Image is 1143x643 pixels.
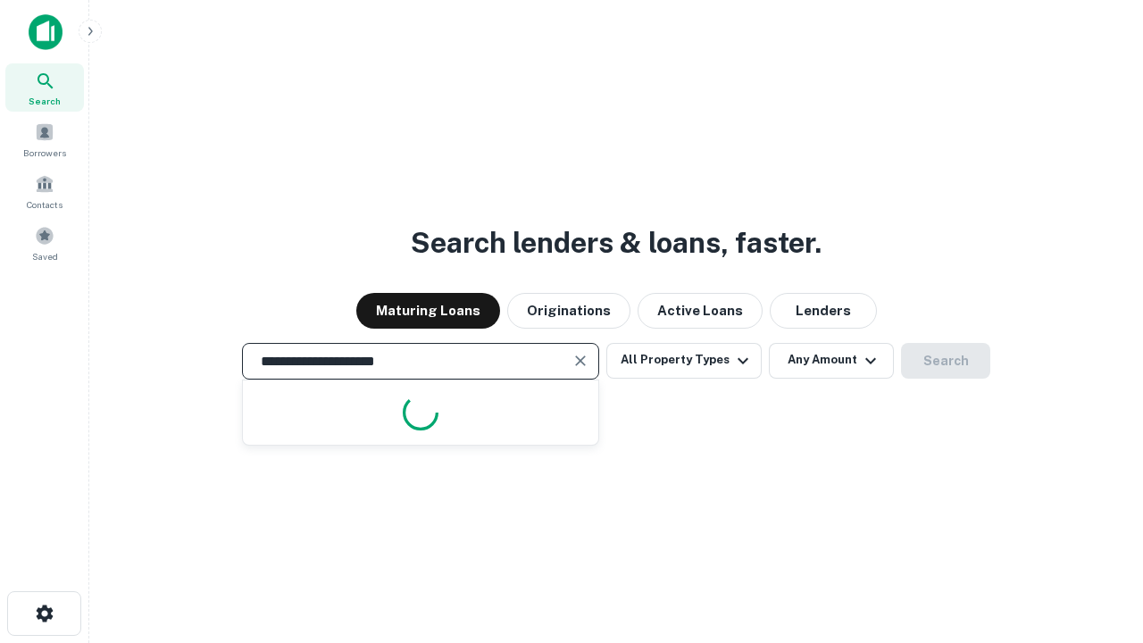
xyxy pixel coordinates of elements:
[606,343,762,379] button: All Property Types
[32,249,58,263] span: Saved
[507,293,630,329] button: Originations
[23,146,66,160] span: Borrowers
[5,63,84,112] a: Search
[1054,500,1143,586] iframe: Chat Widget
[29,14,63,50] img: capitalize-icon.png
[27,197,63,212] span: Contacts
[356,293,500,329] button: Maturing Loans
[769,343,894,379] button: Any Amount
[29,94,61,108] span: Search
[5,167,84,215] a: Contacts
[568,348,593,373] button: Clear
[5,219,84,267] a: Saved
[638,293,763,329] button: Active Loans
[5,115,84,163] a: Borrowers
[411,221,822,264] h3: Search lenders & loans, faster.
[770,293,877,329] button: Lenders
